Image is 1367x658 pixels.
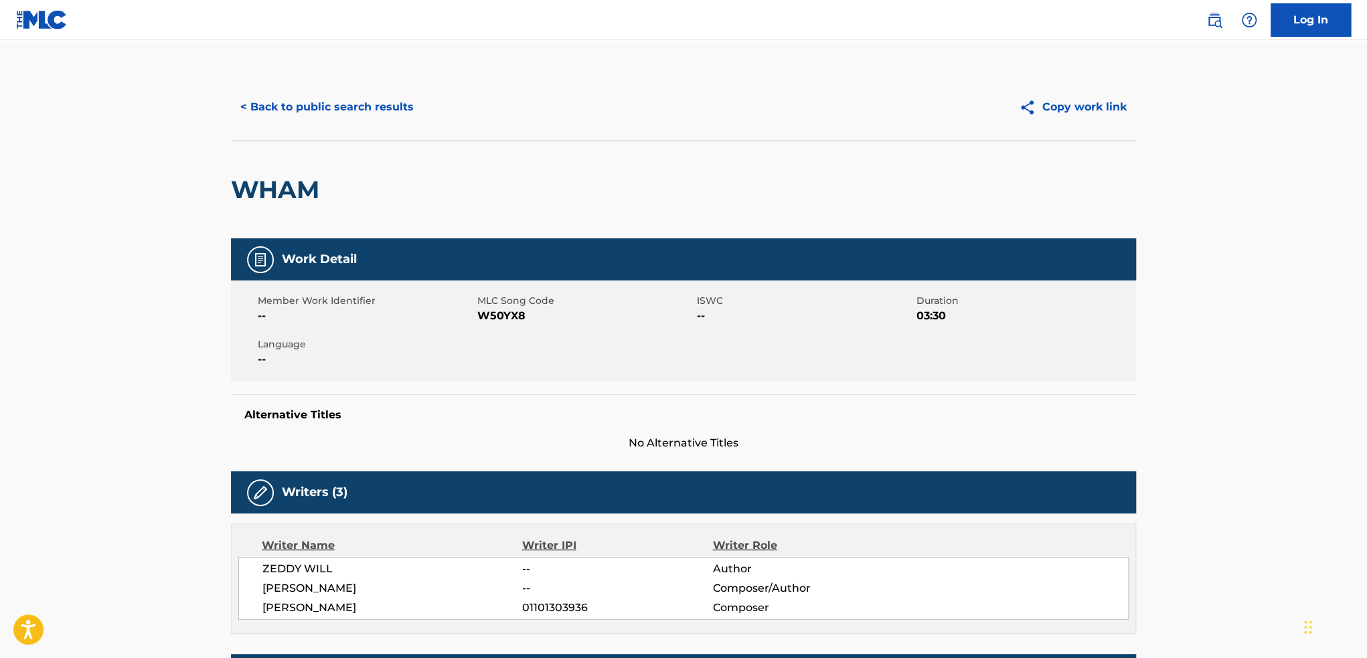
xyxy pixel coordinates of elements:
[1201,7,1228,33] a: Public Search
[231,175,326,205] h2: WHAM
[712,561,886,577] span: Author
[258,337,474,351] span: Language
[1241,12,1257,28] img: help
[916,308,1133,324] span: 03:30
[1019,99,1042,116] img: Copy work link
[712,580,886,596] span: Composer/Author
[258,294,474,308] span: Member Work Identifier
[1206,12,1222,28] img: search
[1304,607,1312,647] div: Drag
[16,10,68,29] img: MLC Logo
[258,351,474,367] span: --
[1236,7,1263,33] div: Help
[1010,90,1136,124] button: Copy work link
[252,485,268,501] img: Writers
[522,538,713,554] div: Writer IPI
[522,580,712,596] span: --
[262,538,522,554] div: Writer Name
[262,600,522,616] span: [PERSON_NAME]
[477,308,694,324] span: W50YX8
[262,580,522,596] span: [PERSON_NAME]
[252,252,268,268] img: Work Detail
[477,294,694,308] span: MLC Song Code
[258,308,474,324] span: --
[522,600,712,616] span: 01101303936
[1271,3,1351,37] a: Log In
[697,294,913,308] span: ISWC
[697,308,913,324] span: --
[712,600,886,616] span: Composer
[231,90,423,124] button: < Back to public search results
[522,561,712,577] span: --
[282,252,357,267] h5: Work Detail
[712,538,886,554] div: Writer Role
[916,294,1133,308] span: Duration
[231,435,1136,451] span: No Alternative Titles
[1300,594,1367,658] iframe: Chat Widget
[262,561,522,577] span: ZEDDY WILL
[244,408,1123,422] h5: Alternative Titles
[282,485,347,500] h5: Writers (3)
